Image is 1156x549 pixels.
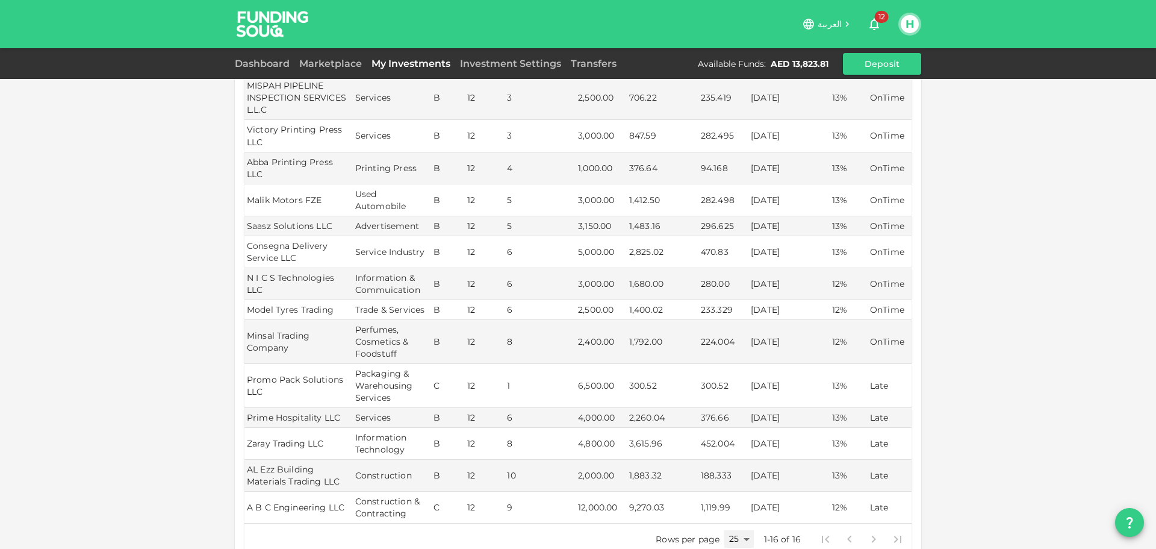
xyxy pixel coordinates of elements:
[431,184,465,216] td: B
[465,236,505,268] td: 12
[627,268,698,300] td: 1,680.00
[367,58,455,69] a: My Investments
[627,76,698,120] td: 706.22
[576,152,627,184] td: 1,000.00
[748,320,830,364] td: [DATE]
[465,492,505,524] td: 12
[576,236,627,268] td: 5,000.00
[505,216,576,236] td: 5
[627,236,698,268] td: 2,825.02
[748,364,830,408] td: [DATE]
[830,492,868,524] td: 12%
[431,408,465,428] td: B
[244,460,353,492] td: AL Ezz Building Materials Trading LLC
[353,184,431,216] td: Used Automobile
[830,300,868,320] td: 12%
[353,120,431,152] td: Services
[505,236,576,268] td: 6
[505,460,576,492] td: 10
[868,428,912,460] td: Late
[748,492,830,524] td: [DATE]
[1115,508,1144,537] button: question
[566,58,621,69] a: Transfers
[771,58,828,70] div: AED 13,823.81
[353,408,431,428] td: Services
[830,268,868,300] td: 12%
[698,460,748,492] td: 188.333
[353,300,431,320] td: Trade & Services
[244,364,353,408] td: Promo Pack Solutions LLC
[830,364,868,408] td: 13%
[244,120,353,152] td: Victory Printing Press LLC
[868,300,912,320] td: OnTime
[627,184,698,216] td: 1,412.50
[576,300,627,320] td: 2,500.00
[465,460,505,492] td: 12
[244,216,353,236] td: Saasz Solutions LLC
[244,184,353,216] td: Malik Motors FZE
[901,15,919,33] button: H
[698,58,766,70] div: Available Funds :
[627,120,698,152] td: 847.59
[431,364,465,408] td: C
[465,428,505,460] td: 12
[431,268,465,300] td: B
[868,120,912,152] td: OnTime
[244,428,353,460] td: Zaray Trading LLC
[465,184,505,216] td: 12
[431,216,465,236] td: B
[875,11,889,23] span: 12
[431,460,465,492] td: B
[244,492,353,524] td: A B C Engineering LLC
[868,76,912,120] td: OnTime
[656,533,719,545] p: Rows per page
[465,152,505,184] td: 12
[431,152,465,184] td: B
[465,364,505,408] td: 12
[505,300,576,320] td: 6
[505,364,576,408] td: 1
[830,428,868,460] td: 13%
[353,268,431,300] td: Information & Commuication
[505,408,576,428] td: 6
[627,300,698,320] td: 1,400.02
[431,320,465,364] td: B
[843,53,921,75] button: Deposit
[830,184,868,216] td: 13%
[764,533,801,545] p: 1-16 of 16
[505,268,576,300] td: 6
[748,184,830,216] td: [DATE]
[818,19,842,30] span: العربية
[868,152,912,184] td: OnTime
[698,300,748,320] td: 233.329
[244,76,353,120] td: MISPAH PIPELINE INSPECTION SERVICES L.L.C
[505,152,576,184] td: 4
[868,320,912,364] td: OnTime
[244,320,353,364] td: Minsal Trading Company
[431,492,465,524] td: C
[868,268,912,300] td: OnTime
[244,408,353,428] td: Prime Hospitality LLC
[505,320,576,364] td: 8
[627,152,698,184] td: 376.64
[576,184,627,216] td: 3,000.00
[576,492,627,524] td: 12,000.00
[465,216,505,236] td: 12
[698,184,748,216] td: 282.498
[353,320,431,364] td: Perfumes, Cosmetics & Foodstuff
[748,408,830,428] td: [DATE]
[465,320,505,364] td: 12
[465,408,505,428] td: 12
[455,58,566,69] a: Investment Settings
[576,428,627,460] td: 4,800.00
[576,364,627,408] td: 6,500.00
[698,236,748,268] td: 470.83
[431,236,465,268] td: B
[868,184,912,216] td: OnTime
[830,320,868,364] td: 12%
[830,236,868,268] td: 13%
[698,120,748,152] td: 282.495
[465,120,505,152] td: 12
[698,364,748,408] td: 300.52
[627,428,698,460] td: 3,615.96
